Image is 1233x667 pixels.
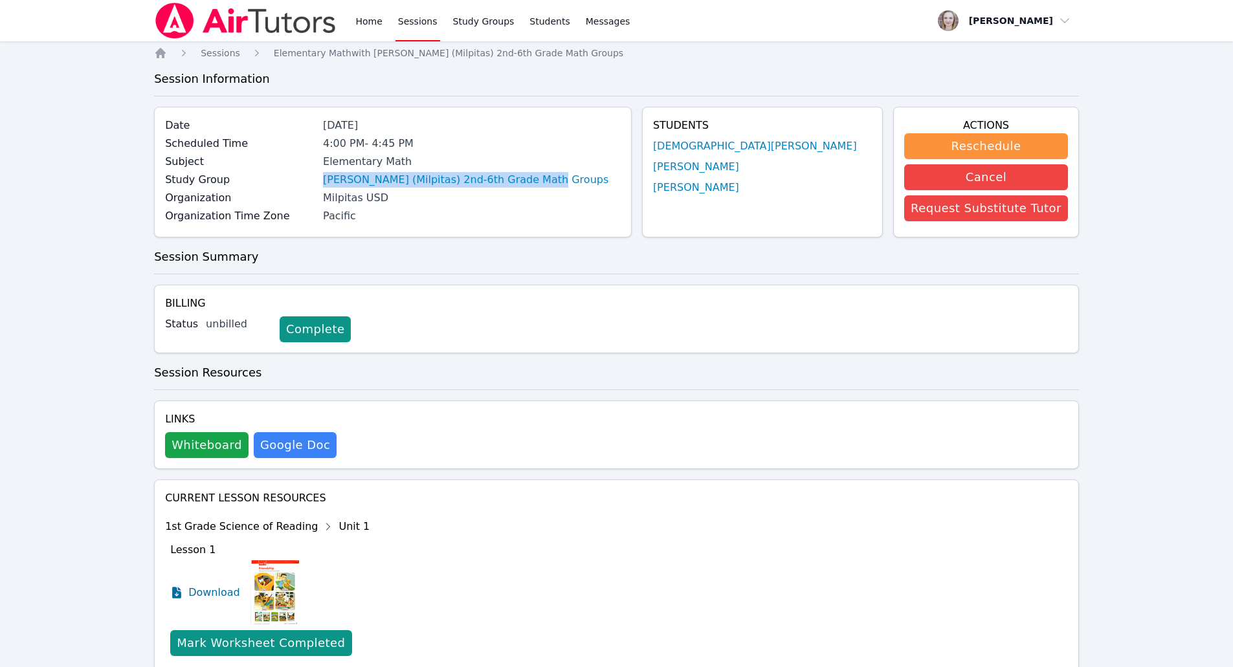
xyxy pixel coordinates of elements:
h4: Current Lesson Resources [165,490,1068,506]
div: Elementary Math [323,154,621,169]
a: Google Doc [254,432,337,458]
a: Elementary Mathwith [PERSON_NAME] (Milpitas) 2nd-6th Grade Math Groups [274,47,623,60]
a: [PERSON_NAME] [653,180,739,195]
h3: Session Information [154,70,1079,88]
button: Reschedule [904,133,1068,159]
label: Subject [165,154,315,169]
button: Cancel [904,164,1068,190]
label: Organization Time Zone [165,208,315,224]
label: Scheduled Time [165,136,315,151]
nav: Breadcrumb [154,47,1079,60]
label: Status [165,316,198,332]
h4: Actions [904,118,1068,133]
img: Lesson 1 [250,560,299,625]
h4: Students [653,118,872,133]
button: Request Substitute Tutor [904,195,1068,221]
div: unbilled [206,316,269,332]
span: Lesson 1 [170,543,216,556]
h4: Billing [165,296,1068,311]
a: [PERSON_NAME] (Milpitas) 2nd-6th Grade Math Groups [323,172,608,188]
a: Complete [280,316,351,342]
h3: Session Resources [154,364,1079,382]
a: [PERSON_NAME] [653,159,739,175]
div: [DATE] [323,118,621,133]
label: Organization [165,190,315,206]
span: Download [188,585,240,600]
span: Messages [586,15,630,28]
div: 4:00 PM - 4:45 PM [323,136,621,151]
div: Milpitas USD [323,190,621,206]
a: Download [170,560,240,625]
button: Mark Worksheet Completed [170,630,351,656]
label: Date [165,118,315,133]
span: Sessions [201,48,240,58]
a: [DEMOGRAPHIC_DATA][PERSON_NAME] [653,138,857,154]
h4: Links [165,411,337,427]
div: Pacific [323,208,621,224]
img: Air Tutors [154,3,337,39]
button: Whiteboard [165,432,249,458]
span: Elementary Math with [PERSON_NAME] (Milpitas) 2nd-6th Grade Math Groups [274,48,623,58]
h3: Session Summary [154,248,1079,266]
a: Sessions [201,47,240,60]
label: Study Group [165,172,315,188]
div: Mark Worksheet Completed [177,634,345,652]
div: 1st Grade Science of Reading Unit 1 [165,516,370,537]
